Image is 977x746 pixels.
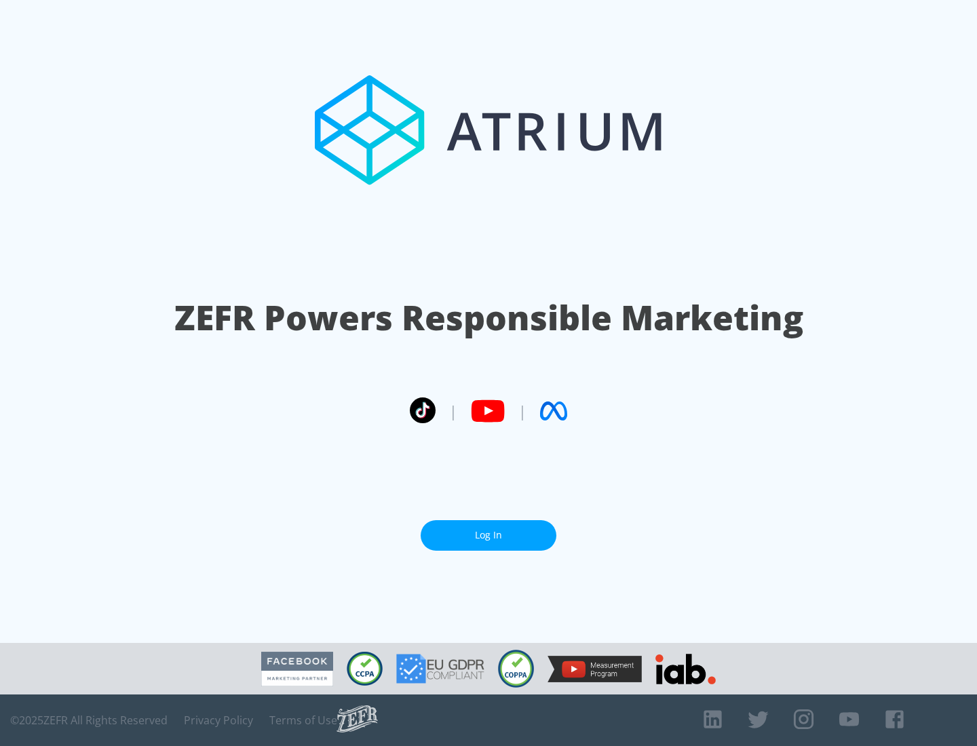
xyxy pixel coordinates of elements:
img: IAB [655,654,716,684]
h1: ZEFR Powers Responsible Marketing [174,294,803,341]
a: Terms of Use [269,713,337,727]
img: COPPA Compliant [498,650,534,688]
img: CCPA Compliant [347,652,383,686]
a: Privacy Policy [184,713,253,727]
span: | [518,401,526,421]
span: © 2025 ZEFR All Rights Reserved [10,713,168,727]
img: GDPR Compliant [396,654,484,684]
img: YouTube Measurement Program [548,656,642,682]
span: | [449,401,457,421]
a: Log In [421,520,556,551]
img: Facebook Marketing Partner [261,652,333,686]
